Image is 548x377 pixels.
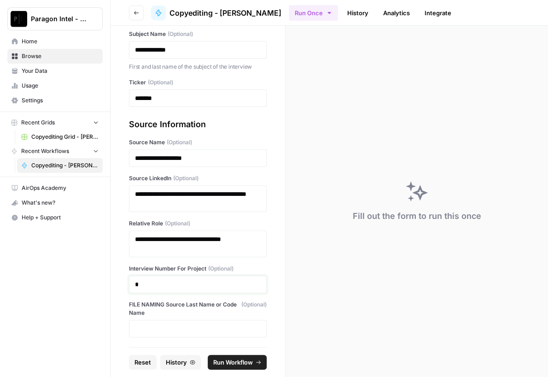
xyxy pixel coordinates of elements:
[8,196,102,210] div: What's new?
[22,37,99,46] span: Home
[21,147,69,155] span: Recent Workflows
[289,5,338,21] button: Run Once
[7,64,103,78] a: Your Data
[31,161,99,170] span: Copyediting - [PERSON_NAME]
[7,181,103,195] a: AirOps Academy
[11,11,27,27] img: Paragon Intel - Copyediting Logo
[22,52,99,60] span: Browse
[173,174,198,183] span: (Optional)
[129,265,267,273] label: Interview Number For Project
[7,7,103,30] button: Workspace: Paragon Intel - Copyediting
[129,300,267,317] label: FILE NAMING Source Last Name or Code Name
[21,118,55,127] span: Recent Grids
[129,62,267,71] p: First and last name of the subject of the interview
[129,118,267,131] div: Source Information
[7,116,103,130] button: Recent Grids
[7,144,103,158] button: Recent Workflows
[129,78,267,87] label: Ticker
[129,30,267,38] label: Subject Name
[208,265,233,273] span: (Optional)
[353,210,481,223] div: Fill out the form to run this once
[378,6,415,20] a: Analytics
[342,6,374,20] a: History
[151,6,281,20] a: Copyediting - [PERSON_NAME]
[22,184,99,192] span: AirOps Academy
[129,219,267,228] label: Relative Role
[166,358,187,367] span: History
[419,6,457,20] a: Integrate
[7,78,103,93] a: Usage
[241,300,267,317] span: (Optional)
[7,195,103,210] button: What's new?
[22,96,99,105] span: Settings
[31,133,99,141] span: Copyediting Grid - [PERSON_NAME]
[22,213,99,222] span: Help + Support
[7,93,103,108] a: Settings
[160,355,201,370] button: History
[129,355,157,370] button: Reset
[129,138,267,147] label: Source Name
[22,82,99,90] span: Usage
[31,14,87,24] span: Paragon Intel - Copyediting
[7,49,103,64] a: Browse
[168,30,193,38] span: (Optional)
[167,138,192,147] span: (Optional)
[7,34,103,49] a: Home
[165,219,190,228] span: (Optional)
[213,358,253,367] span: Run Workflow
[129,174,267,183] label: Source LinkedIn
[17,130,103,144] a: Copyediting Grid - [PERSON_NAME]
[17,158,103,173] a: Copyediting - [PERSON_NAME]
[7,210,103,225] button: Help + Support
[208,355,267,370] button: Run Workflow
[134,358,151,367] span: Reset
[22,67,99,75] span: Your Data
[148,78,173,87] span: (Optional)
[169,7,281,18] span: Copyediting - [PERSON_NAME]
